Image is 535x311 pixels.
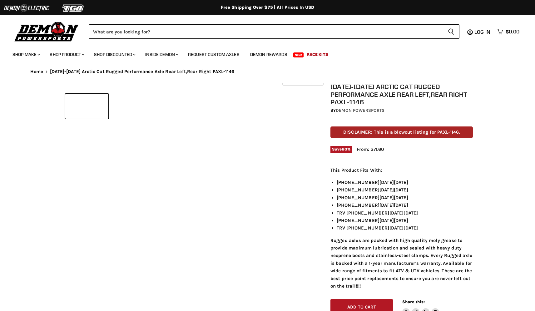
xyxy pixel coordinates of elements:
[65,94,108,119] button: 2004-2014 Arctic Cat Rugged Performance Axle Rear Left,Rear Right PAXL-1146 thumbnail
[337,209,473,217] li: TRV [PHONE_NUMBER][DATE][DATE]
[402,299,425,304] span: Share this:
[50,2,97,14] img: TGB Logo 2
[337,224,473,232] li: TRV [PHONE_NUMBER][DATE][DATE]
[342,147,347,151] span: 60
[330,146,352,153] span: Save %
[183,48,244,61] a: Request Custom Axles
[141,48,182,61] a: Inside Demon
[337,217,473,224] li: [PHONE_NUMBER][DATE][DATE]
[89,48,139,61] a: Shop Discounted
[12,20,81,42] img: Demon Powersports
[302,48,333,61] a: Race Kits
[336,108,384,113] a: Demon Powersports
[472,29,494,35] a: Log in
[89,24,443,39] input: Search
[330,166,473,174] p: This Product Fits With:
[30,69,43,74] a: Home
[8,48,44,61] a: Shop Make
[330,126,473,138] p: DISCLAIMER: This is a blowout listing for PAXL-1146.
[45,48,88,61] a: Shop Product
[494,27,523,36] a: $0.00
[337,186,473,194] li: [PHONE_NUMBER][DATE][DATE]
[293,52,304,57] span: New!
[285,79,320,83] span: Click to expand
[8,46,518,61] ul: Main menu
[18,5,518,10] div: Free Shipping Over $75 | All Prices In USD
[330,166,473,290] div: Rugged axles are packed with high quality moly grease to provide maximum lubrication and sealed w...
[50,69,234,74] span: [DATE]-[DATE] Arctic Cat Rugged Performance Axle Rear Left,Rear Right PAXL-1146
[330,107,473,114] div: by
[3,2,50,14] img: Demon Electric Logo 2
[506,29,519,35] span: $0.00
[347,304,376,310] span: Add to cart
[330,83,473,106] h1: [DATE]-[DATE] Arctic Cat Rugged Performance Axle Rear Left,Rear Right PAXL-1146
[89,24,459,39] form: Product
[474,29,490,35] span: Log in
[443,24,459,39] button: Search
[357,146,384,152] span: From: $71.60
[18,69,518,74] nav: Breadcrumbs
[337,179,473,186] li: [PHONE_NUMBER][DATE][DATE]
[337,201,473,209] li: [PHONE_NUMBER][DATE][DATE]
[245,48,292,61] a: Demon Rewards
[337,194,473,201] li: [PHONE_NUMBER][DATE][DATE]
